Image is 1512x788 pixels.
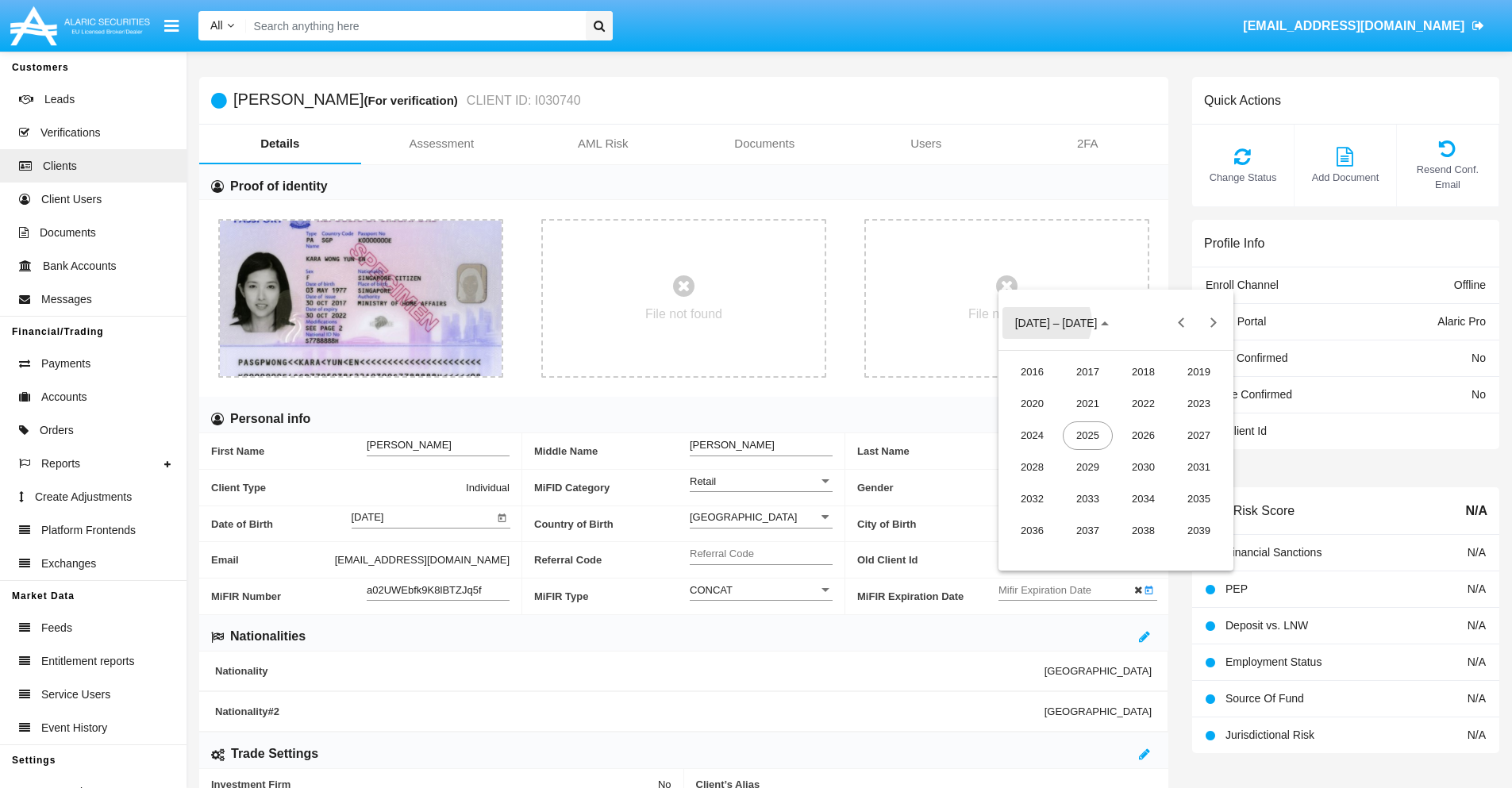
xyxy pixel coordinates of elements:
td: 2039 [1172,515,1227,547]
div: 2031 [1174,453,1224,482]
div: 2022 [1118,390,1168,418]
td: 2036 [1005,515,1060,547]
div: 2036 [1007,517,1057,545]
td: 2027 [1172,420,1227,452]
td: 2038 [1116,515,1172,547]
button: Previous 20 years [1165,307,1197,339]
div: 2018 [1118,358,1168,386]
td: 2033 [1060,483,1116,515]
div: 2038 [1118,517,1168,545]
td: 2019 [1172,356,1227,388]
div: 2035 [1174,485,1224,513]
td: 2016 [1005,356,1060,388]
div: 2029 [1063,453,1113,482]
td: 2024 [1005,420,1060,452]
div: 2034 [1118,485,1168,513]
div: 2027 [1174,421,1224,450]
div: 2037 [1063,517,1113,545]
td: 2026 [1116,420,1172,452]
div: 2028 [1007,453,1057,482]
td: 2023 [1172,388,1227,420]
div: 2032 [1007,485,1057,513]
div: 2030 [1118,453,1168,482]
td: 2030 [1116,452,1172,483]
div: 2025 [1063,421,1113,450]
td: 2020 [1005,388,1060,420]
td: 2025 [1060,420,1116,452]
div: 2020 [1007,390,1057,418]
div: 2016 [1007,358,1057,386]
td: 2034 [1116,483,1172,515]
td: 2032 [1005,483,1060,515]
span: [DATE] – [DATE] [1015,317,1098,330]
div: 2033 [1063,485,1113,513]
td: 2029 [1060,452,1116,483]
button: Choose date [1002,307,1122,339]
td: 2018 [1116,356,1172,388]
td: 2021 [1060,388,1116,420]
td: 2035 [1172,483,1227,515]
div: 2023 [1174,390,1224,418]
button: Next 20 years [1197,307,1229,339]
div: 2021 [1063,390,1113,418]
td: 2028 [1005,452,1060,483]
div: 2017 [1063,358,1113,386]
div: 2039 [1174,517,1224,545]
div: 2019 [1174,358,1224,386]
td: 2022 [1116,388,1172,420]
div: 2026 [1118,421,1168,450]
td: 2037 [1060,515,1116,547]
td: 2031 [1172,452,1227,483]
div: 2024 [1007,421,1057,450]
td: 2017 [1060,356,1116,388]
